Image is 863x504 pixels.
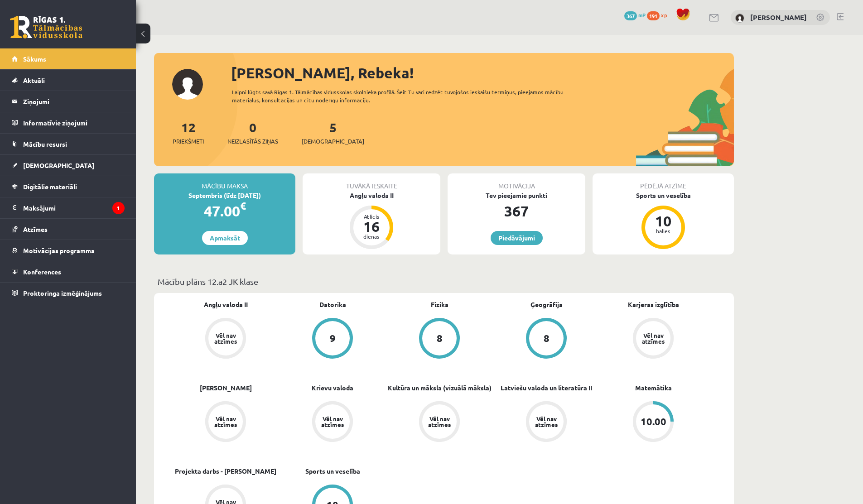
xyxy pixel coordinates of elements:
[12,176,125,197] a: Digitālie materiāli
[202,231,248,245] a: Apmaksāt
[23,140,67,148] span: Mācību resursi
[386,401,493,444] a: Vēl nav atzīmes
[232,88,580,104] div: Laipni lūgts savā Rīgas 1. Tālmācības vidusskolas skolnieka profilā. Šeit Tu vari redzēt tuvojošo...
[628,300,679,309] a: Karjeras izglītība
[303,173,440,191] div: Tuvākā ieskaite
[227,119,278,146] a: 0Neizlasītās ziņas
[650,214,677,228] div: 10
[641,417,666,427] div: 10.00
[320,416,345,427] div: Vēl nav atzīmes
[12,240,125,261] a: Motivācijas programma
[593,191,734,200] div: Sports un veselība
[12,197,125,218] a: Maksājumi1
[240,199,246,212] span: €
[200,383,252,393] a: [PERSON_NAME]
[12,134,125,154] a: Mācību resursi
[10,16,82,38] a: Rīgas 1. Tālmācības vidusskola
[12,48,125,69] a: Sākums
[12,261,125,282] a: Konferences
[23,225,48,233] span: Atzīmes
[427,416,452,427] div: Vēl nav atzīmes
[319,300,346,309] a: Datorika
[23,197,125,218] legend: Maksājumi
[593,191,734,250] a: Sports un veselība 10 balles
[638,11,646,19] span: mP
[750,13,807,22] a: [PERSON_NAME]
[23,268,61,276] span: Konferences
[12,91,125,112] a: Ziņojumi
[302,137,364,146] span: [DEMOGRAPHIC_DATA]
[154,191,295,200] div: Septembris (līdz [DATE])
[735,14,744,23] img: Rebeka Trofimova
[23,161,94,169] span: [DEMOGRAPHIC_DATA]
[431,300,448,309] a: Fizika
[23,289,102,297] span: Proktoringa izmēģinājums
[647,11,660,20] span: 191
[303,191,440,250] a: Angļu valoda II Atlicis 16 dienas
[279,318,386,360] a: 9
[624,11,646,19] a: 367 mP
[493,318,600,360] a: 8
[491,231,543,245] a: Piedāvājumi
[23,112,125,133] legend: Informatīvie ziņojumi
[501,383,592,393] a: Latviešu valoda un literatūra II
[23,182,77,191] span: Digitālie materiāli
[213,332,238,344] div: Vēl nav atzīmes
[448,173,585,191] div: Motivācija
[23,76,45,84] span: Aktuāli
[154,173,295,191] div: Mācību maksa
[158,275,730,288] p: Mācību plāns 12.a2 JK klase
[112,202,125,214] i: 1
[635,383,672,393] a: Matemātika
[312,383,353,393] a: Krievu valoda
[437,333,443,343] div: 8
[12,283,125,303] a: Proktoringa izmēģinājums
[358,234,385,239] div: dienas
[302,119,364,146] a: 5[DEMOGRAPHIC_DATA]
[303,191,440,200] div: Angļu valoda II
[173,119,204,146] a: 12Priekšmeti
[600,401,707,444] a: 10.00
[358,219,385,234] div: 16
[154,200,295,222] div: 47.00
[12,155,125,176] a: [DEMOGRAPHIC_DATA]
[23,91,125,112] legend: Ziņojumi
[12,219,125,240] a: Atzīmes
[12,70,125,91] a: Aktuāli
[279,401,386,444] a: Vēl nav atzīmes
[650,228,677,234] div: balles
[173,137,204,146] span: Priekšmeti
[661,11,667,19] span: xp
[227,137,278,146] span: Neizlasītās ziņas
[213,416,238,427] div: Vēl nav atzīmes
[647,11,671,19] a: 191 xp
[231,62,734,84] div: [PERSON_NAME], Rebeka!
[172,401,279,444] a: Vēl nav atzīmes
[448,191,585,200] div: Tev pieejamie punkti
[358,214,385,219] div: Atlicis
[12,112,125,133] a: Informatīvie ziņojumi
[388,383,492,393] a: Kultūra un māksla (vizuālā māksla)
[305,466,360,476] a: Sports un veselība
[544,333,550,343] div: 8
[600,318,707,360] a: Vēl nav atzīmes
[448,200,585,222] div: 367
[493,401,600,444] a: Vēl nav atzīmes
[172,318,279,360] a: Vēl nav atzīmes
[23,246,95,254] span: Motivācijas programma
[386,318,493,360] a: 8
[204,300,248,309] a: Angļu valoda II
[534,416,559,427] div: Vēl nav atzīmes
[593,173,734,191] div: Pēdējā atzīme
[624,11,637,20] span: 367
[23,55,46,63] span: Sākums
[330,333,336,343] div: 9
[641,332,666,344] div: Vēl nav atzīmes
[530,300,563,309] a: Ģeogrāfija
[175,466,276,476] a: Projekta darbs - [PERSON_NAME]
